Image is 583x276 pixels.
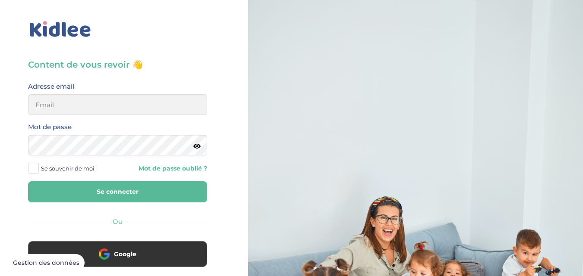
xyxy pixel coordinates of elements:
img: google.png [99,248,110,259]
h3: Content de vous revoir 👋 [28,59,207,71]
span: Ou [113,217,123,226]
button: Gestion des données [8,254,85,272]
button: Se connecter [28,181,207,202]
a: Mot de passe oublié ? [124,164,208,173]
span: Gestion des données [13,259,79,267]
label: Adresse email [28,81,74,92]
img: logo_kidlee_bleu [28,19,93,39]
label: Mot de passe [28,121,72,133]
a: Google [28,256,207,264]
button: Google [28,241,207,267]
input: Email [28,94,207,115]
span: Se souvenir de moi [41,163,95,174]
span: Google [114,250,136,258]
